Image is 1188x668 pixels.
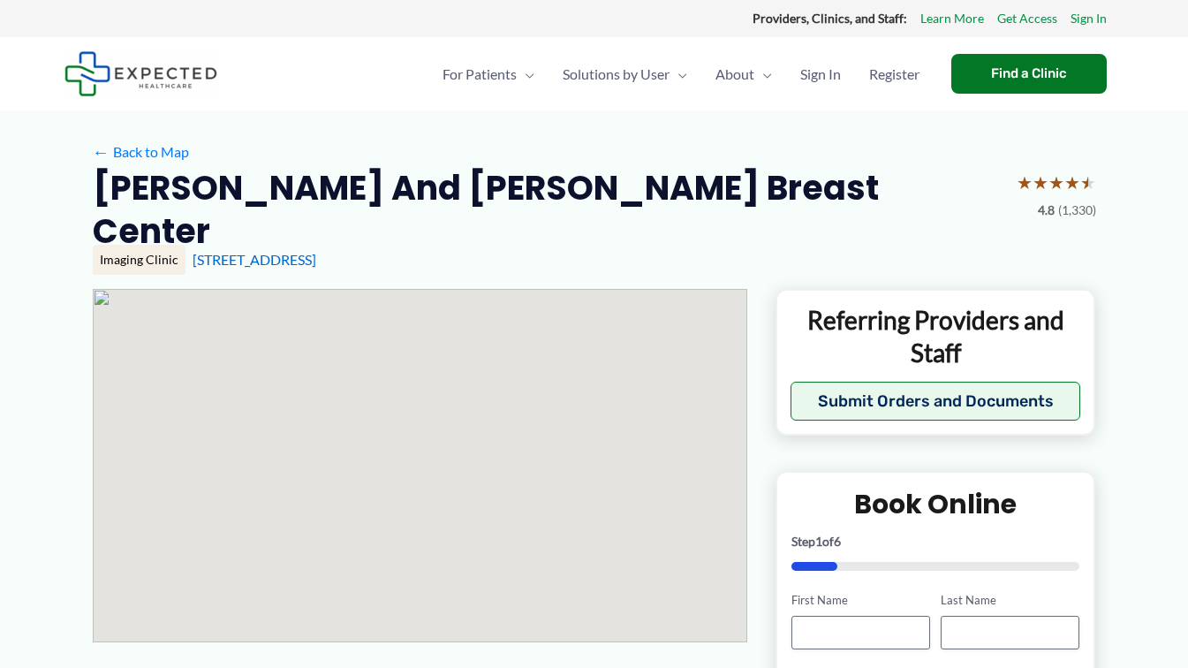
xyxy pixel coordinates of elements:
[443,43,517,105] span: For Patients
[93,143,110,160] span: ←
[1080,166,1096,199] span: ★
[64,51,217,96] img: Expected Healthcare Logo - side, dark font, small
[800,43,841,105] span: Sign In
[786,43,855,105] a: Sign In
[791,304,1081,368] p: Referring Providers and Staff
[670,43,687,105] span: Menu Toggle
[93,245,185,275] div: Imaging Clinic
[815,534,822,549] span: 1
[753,11,907,26] strong: Providers, Clinics, and Staff:
[791,382,1081,421] button: Submit Orders and Documents
[1048,166,1064,199] span: ★
[93,139,189,165] a: ←Back to Map
[563,43,670,105] span: Solutions by User
[754,43,772,105] span: Menu Toggle
[951,54,1107,94] a: Find a Clinic
[869,43,919,105] span: Register
[517,43,534,105] span: Menu Toggle
[791,592,930,609] label: First Name
[1017,166,1033,199] span: ★
[428,43,934,105] nav: Primary Site Navigation
[941,592,1079,609] label: Last Name
[855,43,934,105] a: Register
[549,43,701,105] a: Solutions by UserMenu Toggle
[1038,199,1055,222] span: 4.8
[93,166,1003,254] h2: [PERSON_NAME] and [PERSON_NAME] Breast Center
[193,251,316,268] a: [STREET_ADDRESS]
[791,487,1080,521] h2: Book Online
[1033,166,1048,199] span: ★
[920,7,984,30] a: Learn More
[701,43,786,105] a: AboutMenu Toggle
[834,534,841,549] span: 6
[1064,166,1080,199] span: ★
[1058,199,1096,222] span: (1,330)
[428,43,549,105] a: For PatientsMenu Toggle
[791,535,1080,548] p: Step of
[715,43,754,105] span: About
[1071,7,1107,30] a: Sign In
[997,7,1057,30] a: Get Access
